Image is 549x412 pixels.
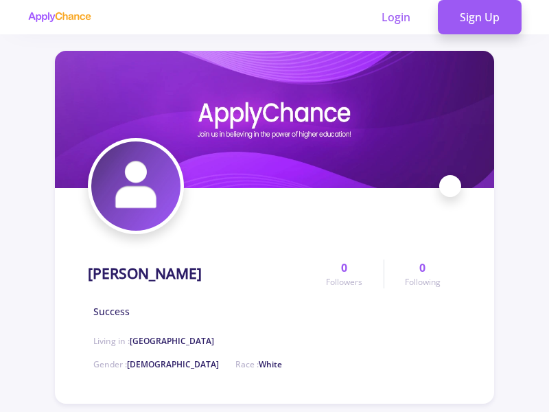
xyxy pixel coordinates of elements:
h1: [PERSON_NAME] [88,265,202,282]
span: Race : [235,358,282,370]
span: 0 [419,260,425,276]
a: 0Following [384,260,461,288]
span: White [259,358,282,370]
img: applychance logo text only [27,12,91,23]
img: Maryam Karimicover image [55,51,494,188]
a: 0Followers [305,260,383,288]
span: Followers [326,276,362,288]
span: 0 [341,260,347,276]
span: Success [93,304,130,319]
span: Following [405,276,441,288]
span: Living in : [93,335,214,347]
span: [DEMOGRAPHIC_DATA] [127,358,219,370]
span: [GEOGRAPHIC_DATA] [130,335,214,347]
img: Maryam Karimiavatar [91,141,180,231]
span: Gender : [93,358,219,370]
